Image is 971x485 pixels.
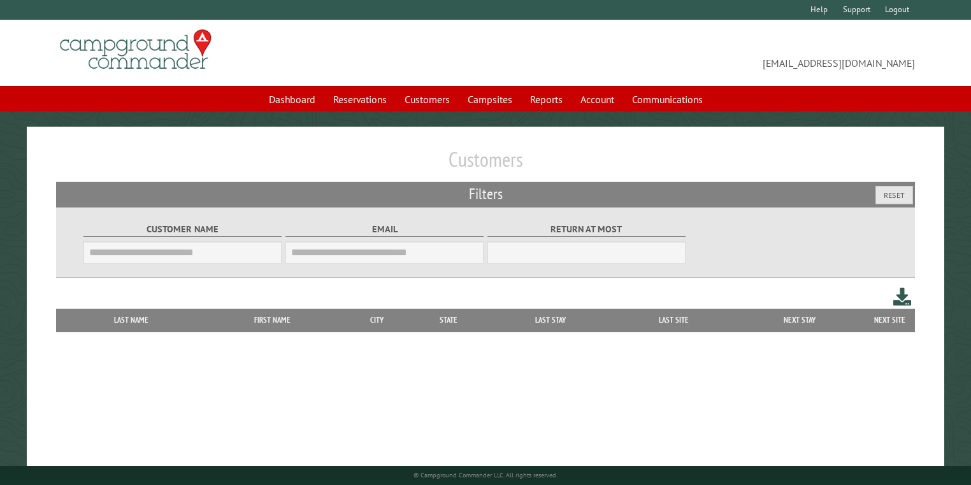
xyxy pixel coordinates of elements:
[83,222,282,237] label: Customer Name
[56,25,215,74] img: Campground Commander
[345,309,409,332] th: City
[397,87,457,111] a: Customers
[460,87,520,111] a: Campsites
[485,35,915,71] span: [EMAIL_ADDRESS][DOMAIN_NAME]
[864,309,915,332] th: Next Site
[735,309,864,332] th: Next Stay
[624,87,710,111] a: Communications
[200,309,345,332] th: First Name
[261,87,323,111] a: Dashboard
[56,182,916,206] h2: Filters
[875,186,913,204] button: Reset
[285,222,484,237] label: Email
[522,87,570,111] a: Reports
[62,309,200,332] th: Last Name
[326,87,394,111] a: Reservations
[893,285,912,309] a: Download this customer list (.csv)
[56,147,916,182] h1: Customers
[613,309,735,332] th: Last Site
[573,87,622,111] a: Account
[414,471,557,479] small: © Campground Commander LLC. All rights reserved.
[489,309,613,332] th: Last Stay
[487,222,686,237] label: Return at most
[409,309,489,332] th: State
